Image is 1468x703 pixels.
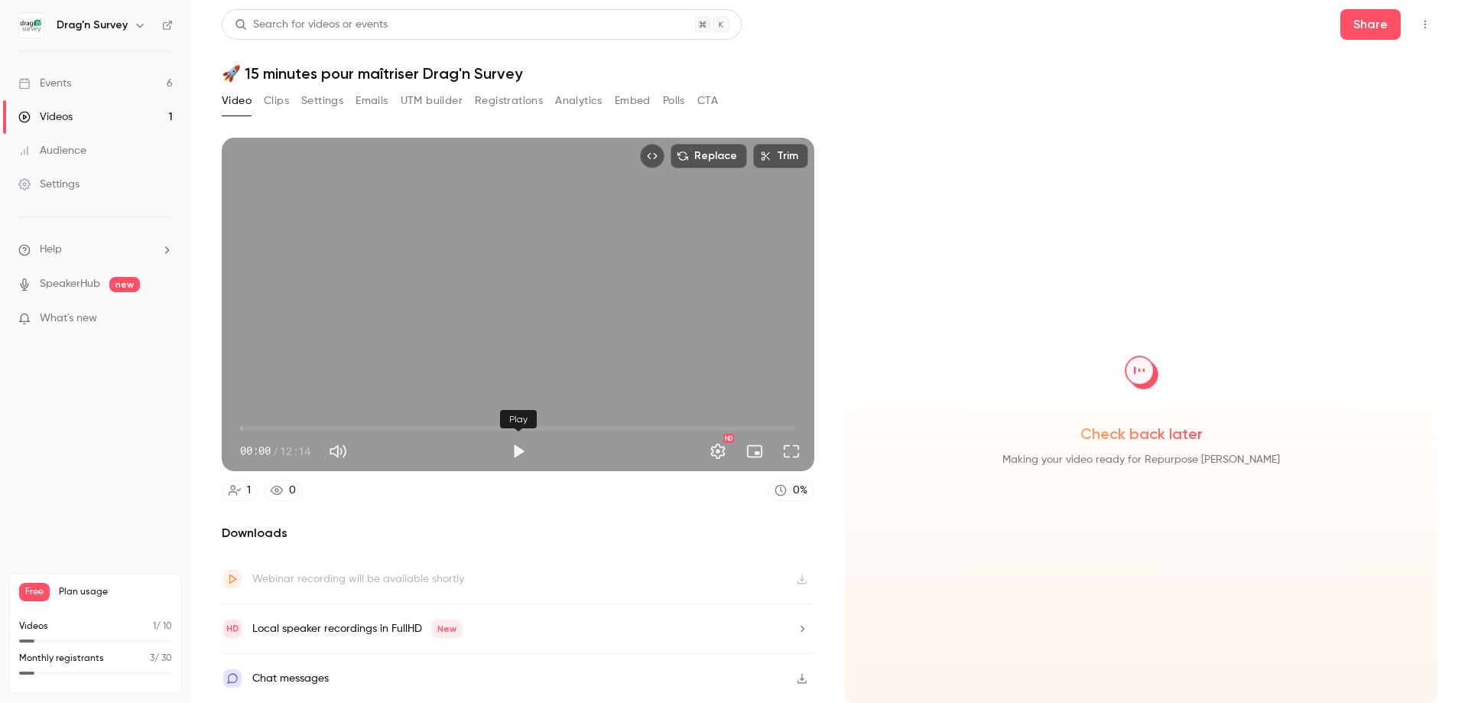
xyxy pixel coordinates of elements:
[503,436,534,467] button: Play
[753,144,808,168] button: Trim
[323,436,353,467] button: Mute
[109,277,140,292] span: new
[19,652,104,666] p: Monthly registrants
[235,17,388,33] div: Search for videos or events
[240,443,271,459] span: 00:00
[264,89,289,113] button: Clips
[356,89,388,113] button: Emails
[1080,423,1203,444] span: Check back later
[222,89,252,113] button: Video
[252,570,464,588] div: Webinar recording will be available shortly
[150,654,154,663] span: 3
[768,480,814,501] a: 0%
[18,109,73,125] div: Videos
[1413,12,1437,37] button: Top Bar Actions
[431,620,463,638] span: New
[18,76,71,91] div: Events
[18,242,173,258] li: help-dropdown-opener
[301,89,343,113] button: Settings
[247,483,251,499] div: 1
[615,89,651,113] button: Embed
[697,89,718,113] button: CTA
[776,436,807,467] button: Full screen
[150,652,172,666] p: / 30
[222,524,814,542] h2: Downloads
[222,64,1437,83] h1: 🚀 15 minutes pour maîtriser Drag'n Survey
[40,242,62,258] span: Help
[18,143,86,158] div: Audience
[57,18,128,33] h6: Drag'n Survey
[153,620,172,633] p: / 10
[289,483,296,499] div: 0
[475,89,543,113] button: Registrations
[18,177,80,192] div: Settings
[153,622,156,631] span: 1
[252,669,329,688] div: Chat messages
[663,89,685,113] button: Polls
[240,443,310,459] div: 00:00
[19,583,50,601] span: Free
[703,436,733,467] button: Settings
[500,410,537,428] div: Play
[280,443,310,459] span: 12:14
[40,276,100,292] a: SpeakerHub
[793,483,807,499] div: 0 %
[154,312,173,326] iframe: Noticeable Trigger
[59,586,172,598] span: Plan usage
[555,89,602,113] button: Analytics
[671,144,747,168] button: Replace
[272,443,278,459] span: /
[252,620,463,638] div: Local speaker recordings in FullHD
[640,144,664,168] button: Embed video
[739,436,770,467] button: Turn on miniplayer
[401,89,463,113] button: UTM builder
[40,311,97,327] span: What's new
[19,620,48,633] p: Videos
[1002,451,1280,469] span: Making your video ready for Repurpose [PERSON_NAME]
[19,13,44,37] img: Drag'n Survey
[1340,9,1401,40] button: Share
[264,480,303,501] a: 0
[222,480,258,501] a: 1
[723,434,734,443] div: HD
